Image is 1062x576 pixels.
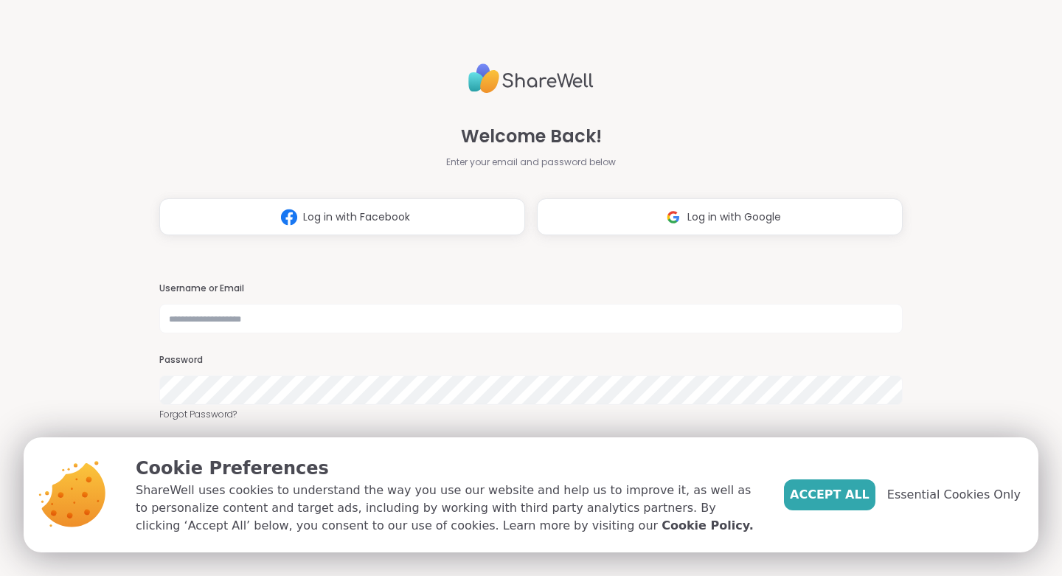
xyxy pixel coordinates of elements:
img: ShareWell Logomark [659,204,687,231]
span: Essential Cookies Only [887,486,1021,504]
h3: Password [159,354,903,367]
a: Cookie Policy. [662,517,753,535]
span: Log in with Google [687,209,781,225]
p: ShareWell uses cookies to understand the way you use our website and help us to improve it, as we... [136,482,760,535]
span: Log in with Facebook [303,209,410,225]
span: Accept All [790,486,870,504]
h3: Username or Email [159,282,903,295]
span: Enter your email and password below [446,156,616,169]
img: ShareWell Logomark [275,204,303,231]
p: Cookie Preferences [136,455,760,482]
span: Welcome Back! [461,123,602,150]
button: Log in with Facebook [159,198,525,235]
img: ShareWell Logo [468,58,594,100]
button: Accept All [784,479,875,510]
a: Forgot Password? [159,408,903,421]
button: Log in with Google [537,198,903,235]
